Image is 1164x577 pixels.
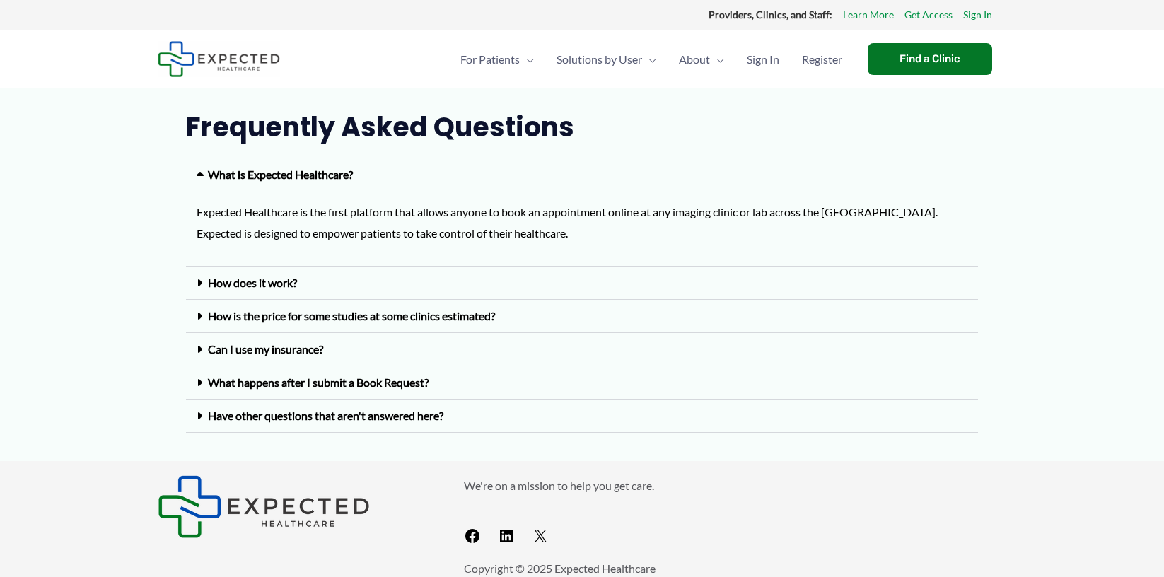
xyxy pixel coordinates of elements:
[186,191,978,266] div: What is Expected Healthcare?
[449,35,545,84] a: For PatientsMenu Toggle
[545,35,668,84] a: Solutions by UserMenu Toggle
[735,35,791,84] a: Sign In
[464,561,656,575] span: Copyright © 2025 Expected Healthcare
[668,35,735,84] a: AboutMenu Toggle
[802,35,842,84] span: Register
[679,35,710,84] span: About
[557,35,642,84] span: Solutions by User
[747,35,779,84] span: Sign In
[868,43,992,75] a: Find a Clinic
[158,41,280,77] img: Expected Healthcare Logo - side, dark font, small
[186,366,978,400] div: What happens after I submit a Book Request?
[208,409,443,422] a: Have other questions that aren't answered here?
[464,475,1006,551] aside: Footer Widget 2
[186,110,978,144] h2: Frequently Asked Questions
[460,35,520,84] span: For Patients
[208,309,495,322] a: How is the price for some studies at some clinics estimated?
[208,342,323,356] a: Can I use my insurance?
[208,375,429,389] a: What happens after I submit a Book Request?
[520,35,534,84] span: Menu Toggle
[843,6,894,24] a: Learn More
[791,35,854,84] a: Register
[449,35,854,84] nav: Primary Site Navigation
[186,333,978,366] div: Can I use my insurance?
[186,158,978,191] div: What is Expected Healthcare?
[197,205,938,240] span: Expected Healthcare is the first platform that allows anyone to book an appointment online at any...
[186,300,978,333] div: How is the price for some studies at some clinics estimated?
[208,276,297,289] a: How does it work?
[709,8,832,21] strong: Providers, Clinics, and Staff:
[642,35,656,84] span: Menu Toggle
[710,35,724,84] span: Menu Toggle
[464,475,1006,496] p: We're on a mission to help you get care.
[904,6,953,24] a: Get Access
[963,6,992,24] a: Sign In
[186,267,978,300] div: How does it work?
[158,475,429,538] aside: Footer Widget 1
[158,475,370,538] img: Expected Healthcare Logo - side, dark font, small
[186,400,978,433] div: Have other questions that aren't answered here?
[208,168,353,181] a: What is Expected Healthcare?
